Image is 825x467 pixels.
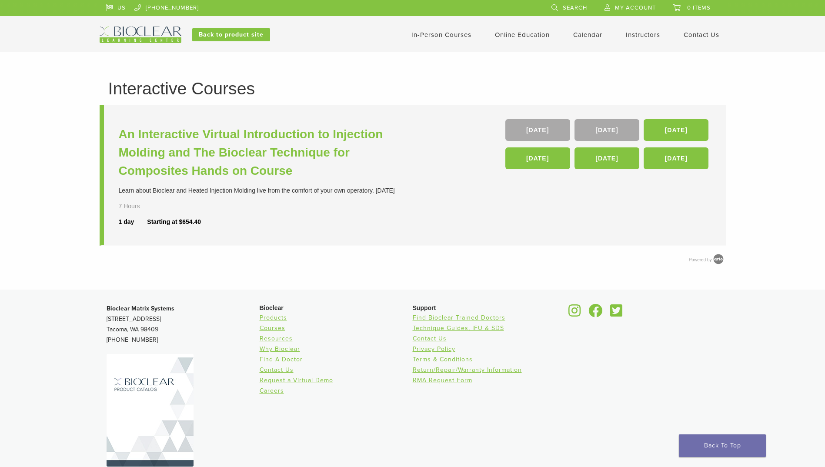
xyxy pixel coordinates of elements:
[413,335,447,342] a: Contact Us
[119,186,415,195] div: Learn about Bioclear and Heated Injection Molding live from the comfort of your own operatory. [D...
[574,119,639,141] a: [DATE]
[684,31,719,39] a: Contact Us
[260,377,333,384] a: Request a Virtual Demo
[260,324,285,332] a: Courses
[413,366,522,374] a: Return/Repair/Warranty Information
[495,31,550,39] a: Online Education
[608,309,626,318] a: Bioclear
[107,305,174,312] strong: Bioclear Matrix Systems
[615,4,656,11] span: My Account
[260,356,303,363] a: Find A Doctor
[505,119,711,173] div: , , , , ,
[260,335,293,342] a: Resources
[644,147,708,169] a: [DATE]
[712,253,725,266] img: Arlo training & Event Software
[260,366,294,374] a: Contact Us
[100,27,181,43] img: Bioclear
[260,314,287,321] a: Products
[119,202,163,211] div: 7 Hours
[689,257,726,262] a: Powered by
[586,309,606,318] a: Bioclear
[644,119,708,141] a: [DATE]
[260,304,284,311] span: Bioclear
[505,147,570,169] a: [DATE]
[413,304,436,311] span: Support
[192,28,270,41] a: Back to product site
[626,31,660,39] a: Instructors
[573,31,602,39] a: Calendar
[107,304,260,345] p: [STREET_ADDRESS] Tacoma, WA 98409 [PHONE_NUMBER]
[413,377,472,384] a: RMA Request Form
[566,309,584,318] a: Bioclear
[260,345,300,353] a: Why Bioclear
[119,125,415,180] a: An Interactive Virtual Introduction to Injection Molding and The Bioclear Technique for Composite...
[563,4,587,11] span: Search
[413,324,504,332] a: Technique Guides, IFU & SDS
[411,31,471,39] a: In-Person Courses
[679,434,766,457] a: Back To Top
[687,4,711,11] span: 0 items
[108,80,717,97] h1: Interactive Courses
[119,217,147,227] div: 1 day
[147,217,201,227] div: Starting at $654.40
[413,356,473,363] a: Terms & Conditions
[413,345,455,353] a: Privacy Policy
[260,387,284,394] a: Careers
[107,354,194,467] img: Bioclear
[505,119,570,141] a: [DATE]
[413,314,505,321] a: Find Bioclear Trained Doctors
[574,147,639,169] a: [DATE]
